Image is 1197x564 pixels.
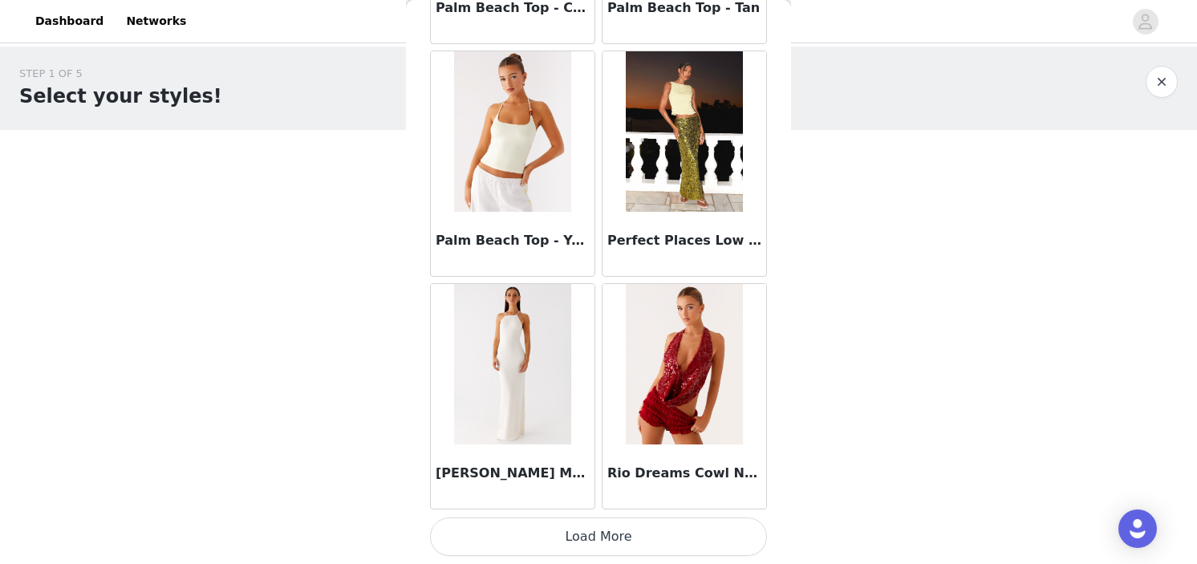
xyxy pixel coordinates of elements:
[19,66,222,82] div: STEP 1 OF 5
[436,464,590,483] h3: [PERSON_NAME] Maxi Dress - Ivory
[626,284,742,444] img: Rio Dreams Cowl Neck Halter Top - Red
[19,82,222,111] h1: Select your styles!
[430,517,767,556] button: Load More
[116,3,196,39] a: Networks
[626,51,742,212] img: Perfect Places Low Rise Sequin Maxi Skirt - Olive
[607,231,761,250] h3: Perfect Places Low Rise Sequin Maxi Skirt - Olive
[1138,9,1153,34] div: avatar
[1118,509,1157,548] div: Open Intercom Messenger
[26,3,113,39] a: Dashboard
[436,231,590,250] h3: Palm Beach Top - Yellow
[607,464,761,483] h3: Rio Dreams Cowl Neck Halter Top - Red
[454,51,570,212] img: Palm Beach Top - Yellow
[454,284,570,444] img: Raffa Pearl Maxi Dress - Ivory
